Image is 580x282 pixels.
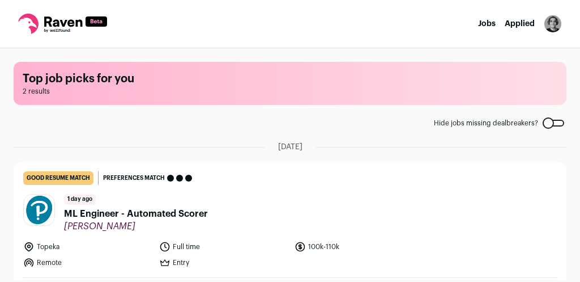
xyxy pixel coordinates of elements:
a: Jobs [478,20,496,28]
img: 93744b24133d8dfe88eada871c186e1188380b81bf73abaaa405d611e2f95867.jpg [24,195,54,225]
li: 100k-110k [295,241,424,252]
span: ML Engineer - Automated Scorer [64,207,208,221]
li: Full time [159,241,288,252]
span: Preferences match [103,172,165,184]
span: [DATE] [278,141,302,153]
li: Topeka [23,241,152,252]
span: Hide jobs missing dealbreakers? [434,119,538,128]
span: 1 day ago [64,194,96,205]
a: good resume match Preferences match 1 day ago ML Engineer - Automated Scorer [PERSON_NAME] Topeka... [14,162,566,277]
span: 2 results [23,87,557,96]
li: Entry [159,257,288,268]
h1: Top job picks for you [23,71,557,87]
img: 18951586-medium_jpg [544,15,562,33]
span: [PERSON_NAME] [64,221,208,232]
div: good resume match [23,171,93,185]
a: Applied [505,20,535,28]
button: Open dropdown [544,15,562,33]
li: Remote [23,257,152,268]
